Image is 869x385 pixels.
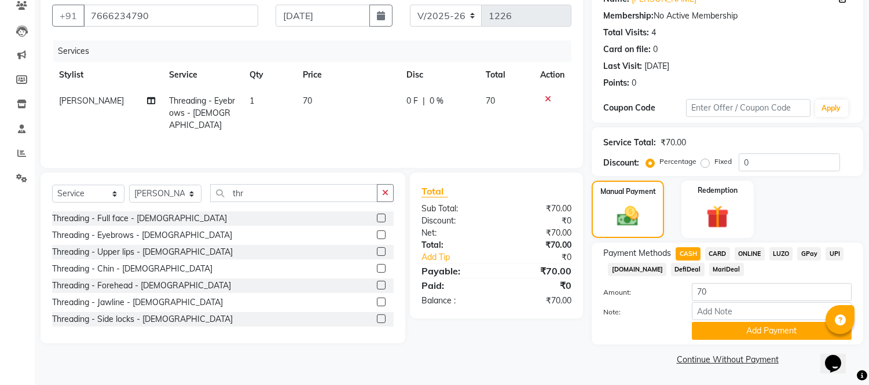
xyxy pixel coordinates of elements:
[595,307,683,317] label: Note:
[644,60,669,72] div: [DATE]
[714,156,732,167] label: Fixed
[497,264,581,278] div: ₹70.00
[705,247,730,261] span: CARD
[170,96,236,130] span: Threading - Eyebrows - [DEMOGRAPHIC_DATA]
[413,239,497,251] div: Total:
[52,313,233,325] div: Threading - Side locks - [DEMOGRAPHIC_DATA]
[413,278,497,292] div: Paid:
[815,100,848,117] button: Apply
[497,239,581,251] div: ₹70.00
[52,246,233,258] div: Threading - Upper lips - [DEMOGRAPHIC_DATA]
[603,10,654,22] div: Membership:
[826,247,844,261] span: UPI
[735,247,765,261] span: ONLINE
[421,185,448,197] span: Total
[486,96,496,106] span: 70
[603,77,629,89] div: Points:
[533,62,571,88] th: Action
[413,215,497,227] div: Discount:
[659,156,696,167] label: Percentage
[52,62,163,88] th: Stylist
[692,322,852,340] button: Add Payment
[52,5,85,27] button: +91
[676,247,701,261] span: CASH
[497,278,581,292] div: ₹0
[595,287,683,298] label: Amount:
[653,43,658,56] div: 0
[423,95,425,107] span: |
[603,102,686,114] div: Coupon Code
[603,27,649,39] div: Total Visits:
[497,295,581,307] div: ₹70.00
[651,27,656,39] div: 4
[296,62,399,88] th: Price
[497,215,581,227] div: ₹0
[250,96,254,106] span: 1
[52,263,212,275] div: Threading - Chin - [DEMOGRAPHIC_DATA]
[413,295,497,307] div: Balance :
[603,10,852,22] div: No Active Membership
[603,60,642,72] div: Last Visit:
[53,41,580,62] div: Services
[59,96,124,106] span: [PERSON_NAME]
[600,186,656,197] label: Manual Payment
[671,263,705,276] span: DefiDeal
[769,247,793,261] span: LUZO
[52,212,227,225] div: Threading - Full face - [DEMOGRAPHIC_DATA]
[479,62,534,88] th: Total
[497,227,581,239] div: ₹70.00
[210,184,377,202] input: Search or Scan
[692,302,852,320] input: Add Note
[413,264,497,278] div: Payable:
[820,339,857,373] iframe: chat widget
[610,204,645,229] img: _cash.svg
[797,247,821,261] span: GPay
[163,62,243,88] th: Service
[632,77,636,89] div: 0
[52,296,223,309] div: Threading - Jawline - [DEMOGRAPHIC_DATA]
[430,95,443,107] span: 0 %
[413,203,497,215] div: Sub Total:
[603,43,651,56] div: Card on file:
[686,99,810,117] input: Enter Offer / Coupon Code
[698,185,738,196] label: Redemption
[661,137,686,149] div: ₹70.00
[406,95,418,107] span: 0 F
[52,280,231,292] div: Threading - Forehead - [DEMOGRAPHIC_DATA]
[243,62,296,88] th: Qty
[52,229,232,241] div: Threading - Eyebrows - [DEMOGRAPHIC_DATA]
[303,96,312,106] span: 70
[399,62,479,88] th: Disc
[413,227,497,239] div: Net:
[699,203,736,231] img: _gift.svg
[497,203,581,215] div: ₹70.00
[594,354,861,366] a: Continue Without Payment
[603,137,656,149] div: Service Total:
[413,251,511,263] a: Add Tip
[603,247,671,259] span: Payment Methods
[83,5,258,27] input: Search by Name/Mobile/Email/Code
[608,263,666,276] span: [DOMAIN_NAME]
[603,157,639,169] div: Discount:
[692,283,852,301] input: Amount
[511,251,581,263] div: ₹0
[709,263,744,276] span: MariDeal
